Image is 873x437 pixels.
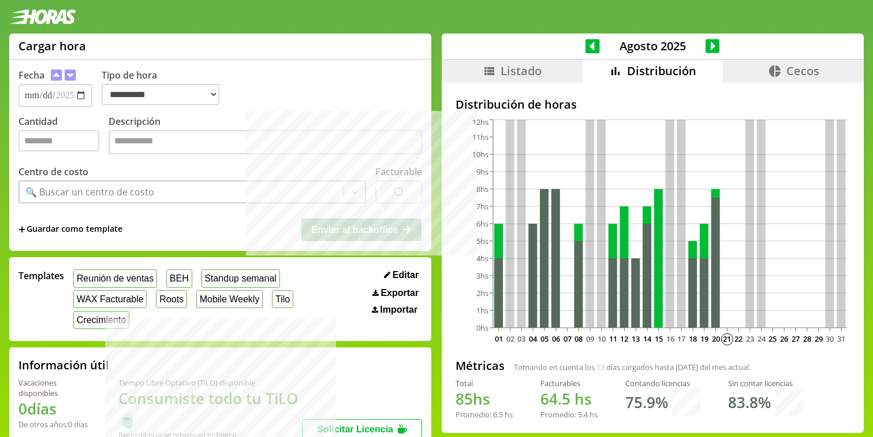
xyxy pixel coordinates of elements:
[18,130,99,151] input: Cantidad
[768,334,777,344] text: 25
[625,392,668,413] h1: 75.9 %
[476,236,488,246] tspan: 5hs
[18,377,91,398] div: Vacaciones disponibles
[476,305,488,316] tspan: 1hs
[166,269,192,287] button: BEH
[600,38,706,54] span: Agosto 2025
[495,334,503,344] text: 01
[18,115,109,157] label: Cantidad
[18,223,25,236] span: +
[476,166,488,177] tspan: 9hs
[826,334,834,344] text: 30
[540,388,598,409] h1: hs
[472,117,488,127] tspan: 12hs
[780,334,788,344] text: 26
[472,149,488,160] tspan: 10hs
[476,201,488,212] tspan: 7hs
[609,334,617,344] text: 11
[456,97,850,112] h2: Distribución de horas
[574,334,583,344] text: 08
[202,269,280,287] button: Standup semanal
[506,334,514,344] text: 02
[723,334,731,344] text: 21
[456,358,505,373] h2: Métricas
[476,184,488,194] tspan: 8hs
[102,69,229,107] label: Tipo de hora
[456,378,513,388] div: Total
[18,69,44,82] label: Fecha
[272,290,293,308] button: Tilo
[757,334,766,344] text: 24
[620,334,628,344] text: 12
[380,305,417,315] span: Importar
[476,288,488,298] tspan: 2hs
[476,253,488,264] tspan: 4hs
[317,424,393,434] span: Solicitar Licencia
[109,130,422,154] textarea: Descripción
[156,290,186,308] button: Roots
[393,270,419,280] span: Editar
[598,334,606,344] text: 10
[596,362,605,372] span: 13
[493,409,503,420] span: 6.5
[666,334,674,344] text: 16
[102,84,219,105] select: Tipo de hora
[456,409,513,420] div: Promedio: hs
[578,409,588,420] span: 5.4
[9,9,76,24] img: logotipo
[643,334,652,344] text: 14
[476,271,488,281] tspan: 3hs
[792,334,800,344] text: 27
[476,218,488,229] tspan: 6hs
[18,165,88,178] label: Centro de costo
[375,165,422,178] label: Facturable
[501,63,542,79] span: Listado
[196,290,263,308] button: Mobile Weekly
[472,132,488,142] tspan: 11hs
[118,377,303,388] div: Tiempo Libre Optativo (TiLO) disponible
[118,388,303,429] h1: Consumiste todo tu TiLO 🍵
[734,334,743,344] text: 22
[540,378,598,388] div: Facturables
[109,115,422,157] label: Descripción
[586,334,594,344] text: 09
[837,334,845,344] text: 31
[655,334,663,344] text: 15
[803,334,811,344] text: 28
[632,334,640,344] text: 13
[73,269,157,287] button: Reunión de ventas
[786,63,819,79] span: Cecos
[517,334,525,344] text: 03
[627,63,696,79] span: Distribución
[456,388,513,409] h1: hs
[552,334,560,344] text: 06
[369,287,422,299] button: Exportar
[563,334,571,344] text: 07
[711,334,719,344] text: 20
[73,311,129,329] button: Crecimiento
[380,269,422,281] button: Editar
[689,334,697,344] text: 18
[746,334,754,344] text: 23
[540,334,549,344] text: 05
[514,362,751,372] span: Tomando en cuenta los días cargados hasta [DATE] del mes actual.
[18,38,86,54] h1: Cargar hora
[456,388,473,409] span: 85
[529,334,538,344] text: 04
[73,290,147,308] button: WAX Facturable
[728,378,803,388] div: Sin contar licencias
[814,334,822,344] text: 29
[728,392,771,413] h1: 83.8 %
[18,357,109,373] h2: Información útil
[625,378,700,388] div: Contando licencias
[700,334,708,344] text: 19
[540,409,598,420] div: Promedio: hs
[18,419,91,429] div: De otros años: 0 días
[380,288,419,298] span: Exportar
[18,269,64,282] span: Templates
[18,223,122,236] span: +Guardar como template
[18,398,91,419] h1: 0 días
[677,334,685,344] text: 17
[540,388,570,409] span: 64.5
[476,323,488,333] tspan: 0hs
